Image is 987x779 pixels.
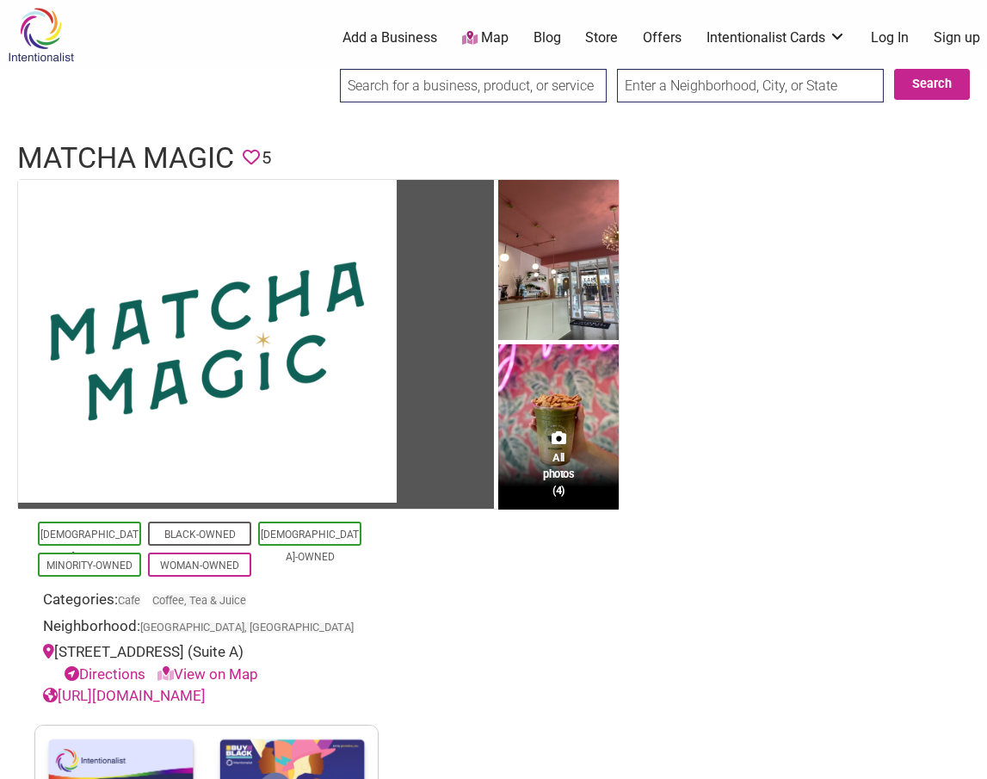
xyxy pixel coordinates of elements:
img: Matcha Magic [498,180,619,344]
a: Store [585,28,618,47]
a: View on Map [157,665,258,683]
button: Search [894,69,970,100]
a: Blog [534,28,561,47]
a: [DEMOGRAPHIC_DATA]-Owned [261,529,359,563]
a: [URL][DOMAIN_NAME] [43,687,206,704]
img: Matcha Magic [18,180,397,503]
a: Log In [871,28,909,47]
a: Intentionalist Cards [706,28,846,47]
span: 5 [262,145,271,171]
div: Neighborhood: [43,615,370,642]
input: Search for a business, product, or service [340,69,607,102]
img: Matcha Magic [498,344,619,509]
a: Cafe [118,594,140,607]
div: Categories: [43,589,370,615]
a: Woman-Owned [160,560,239,572]
a: Map [462,28,509,48]
span: All photos (4) [543,449,574,498]
div: [STREET_ADDRESS] (Suite A) [43,641,370,685]
a: Minority-Owned [46,560,133,572]
a: [DEMOGRAPHIC_DATA]-Owned [40,529,139,563]
a: Black-Owned [164,529,236,541]
h1: Matcha Magic [17,138,234,179]
a: Add a Business [342,28,437,47]
a: Directions [65,665,145,683]
a: Coffee, Tea & Juice [152,594,246,607]
input: Enter a Neighborhood, City, or State [617,69,884,102]
a: Sign up [934,28,980,47]
a: Offers [643,28,682,47]
span: [GEOGRAPHIC_DATA], [GEOGRAPHIC_DATA] [140,622,354,634]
